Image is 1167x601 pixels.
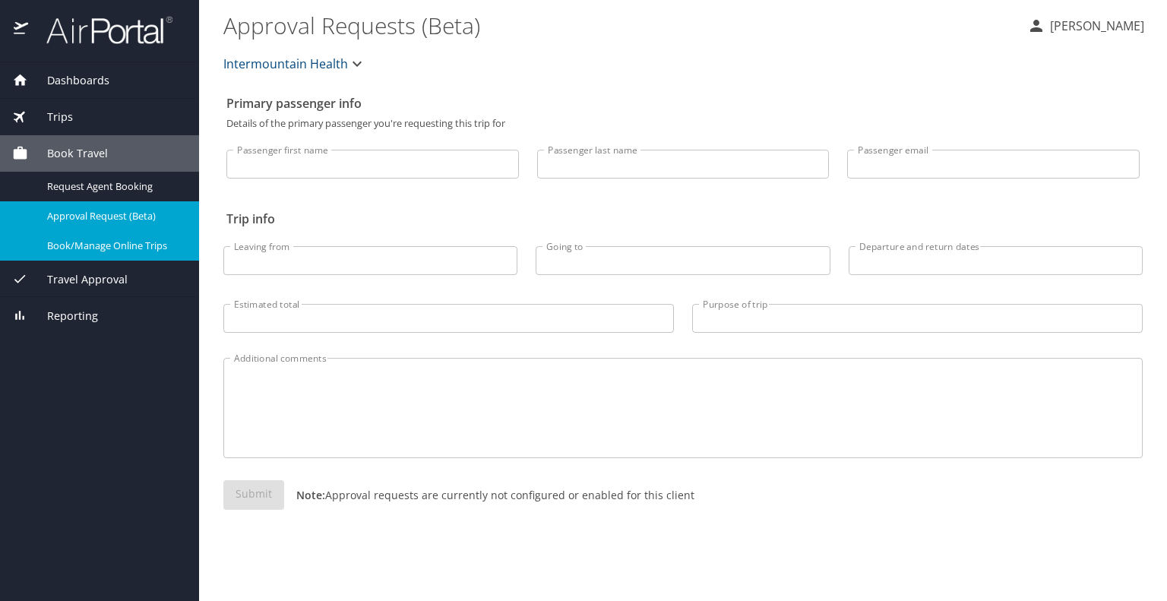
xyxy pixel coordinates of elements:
[217,49,372,79] button: Intermountain Health
[28,109,73,125] span: Trips
[28,271,128,288] span: Travel Approval
[28,72,109,89] span: Dashboards
[30,15,172,45] img: airportal-logo.png
[14,15,30,45] img: icon-airportal.png
[226,119,1140,128] p: Details of the primary passenger you're requesting this trip for
[1045,17,1144,35] p: [PERSON_NAME]
[1021,12,1150,40] button: [PERSON_NAME]
[28,308,98,324] span: Reporting
[47,239,181,253] span: Book/Manage Online Trips
[284,487,694,503] p: Approval requests are currently not configured or enabled for this client
[296,488,325,502] strong: Note:
[226,91,1140,115] h2: Primary passenger info
[223,2,1015,49] h1: Approval Requests (Beta)
[28,145,108,162] span: Book Travel
[47,179,181,194] span: Request Agent Booking
[223,53,348,74] span: Intermountain Health
[47,209,181,223] span: Approval Request (Beta)
[226,207,1140,231] h2: Trip info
